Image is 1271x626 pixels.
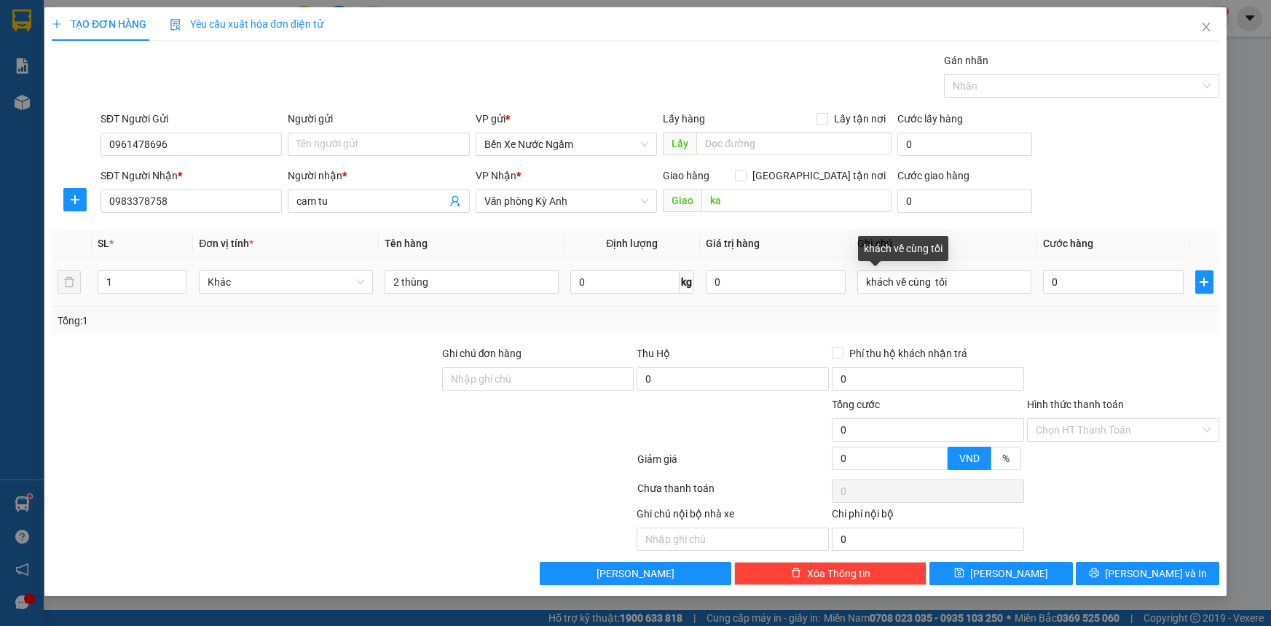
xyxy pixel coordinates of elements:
span: user-add [449,195,461,207]
label: Ghi chú đơn hàng [442,348,522,359]
span: TẠO ĐƠN HÀNG [52,18,146,30]
span: Khác [208,271,364,293]
label: Cước lấy hàng [897,113,963,125]
input: Nhập ghi chú [637,528,829,551]
button: Close [1186,7,1227,48]
div: Ghi chú nội bộ nhà xe [637,506,829,528]
label: Gán nhãn [944,55,988,66]
span: Giao hàng [663,170,709,181]
input: 0 [706,270,846,294]
th: Ghi chú [851,230,1037,258]
div: Chưa thanh toán [636,480,831,506]
span: Thu Hộ [637,348,670,359]
span: [PERSON_NAME] và In [1105,566,1207,582]
span: Văn phòng Kỳ Anh [484,190,648,212]
input: Dọc đường [696,132,892,155]
button: printer[PERSON_NAME] và In [1076,562,1219,585]
div: Tổng: 1 [58,313,491,329]
span: delete [791,568,801,579]
input: Cước lấy hàng [897,133,1032,156]
span: Giá trị hàng [706,238,760,249]
span: Lấy tận nơi [828,111,892,127]
span: close [1200,21,1212,33]
input: VD: Bàn, Ghế [385,270,559,294]
span: Giao [663,189,701,212]
div: SĐT Người Gửi [101,111,282,127]
span: [PERSON_NAME] [970,566,1048,582]
div: Người nhận [288,168,469,184]
span: save [954,568,964,579]
div: Giảm giá [636,451,831,477]
span: VP Nhận [476,170,516,181]
span: plus [64,194,86,206]
img: icon [170,19,181,31]
input: Cước giao hàng [897,189,1032,213]
span: Cước hàng [1043,238,1093,249]
div: Người gửi [288,111,469,127]
button: save[PERSON_NAME] [929,562,1073,585]
span: Bến Xe Nước Ngầm [484,133,648,155]
button: delete [58,270,81,294]
button: [PERSON_NAME] [540,562,732,585]
span: Đơn vị tính [199,238,253,249]
span: SL [98,238,109,249]
span: Định lượng [606,238,658,249]
input: Ghi chú đơn hàng [442,367,634,391]
div: Chi phí nội bộ [832,506,1024,528]
div: SĐT Người Nhận [101,168,282,184]
button: plus [63,188,87,211]
span: Tổng cước [832,399,880,410]
button: plus [1195,270,1213,294]
label: Cước giao hàng [897,170,969,181]
span: [GEOGRAPHIC_DATA] tận nơi [747,168,892,184]
span: plus [1196,276,1213,288]
span: plus [52,19,62,29]
span: Lấy [663,132,696,155]
span: Tên hàng [385,238,428,249]
div: khách về cùng tối [858,236,948,261]
span: VND [959,453,980,464]
span: printer [1089,568,1099,579]
button: deleteXóa Thông tin [734,562,926,585]
span: Xóa Thông tin [807,566,870,582]
label: Hình thức thanh toán [1027,399,1124,410]
span: [PERSON_NAME] [597,566,674,582]
span: kg [680,270,694,294]
span: Lấy hàng [663,113,705,125]
div: VP gửi [476,111,657,127]
span: % [1002,453,1010,464]
input: Dọc đường [701,189,892,212]
input: Ghi Chú [857,270,1031,294]
span: Yêu cầu xuất hóa đơn điện tử [170,18,323,30]
span: Phí thu hộ khách nhận trả [843,345,973,361]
